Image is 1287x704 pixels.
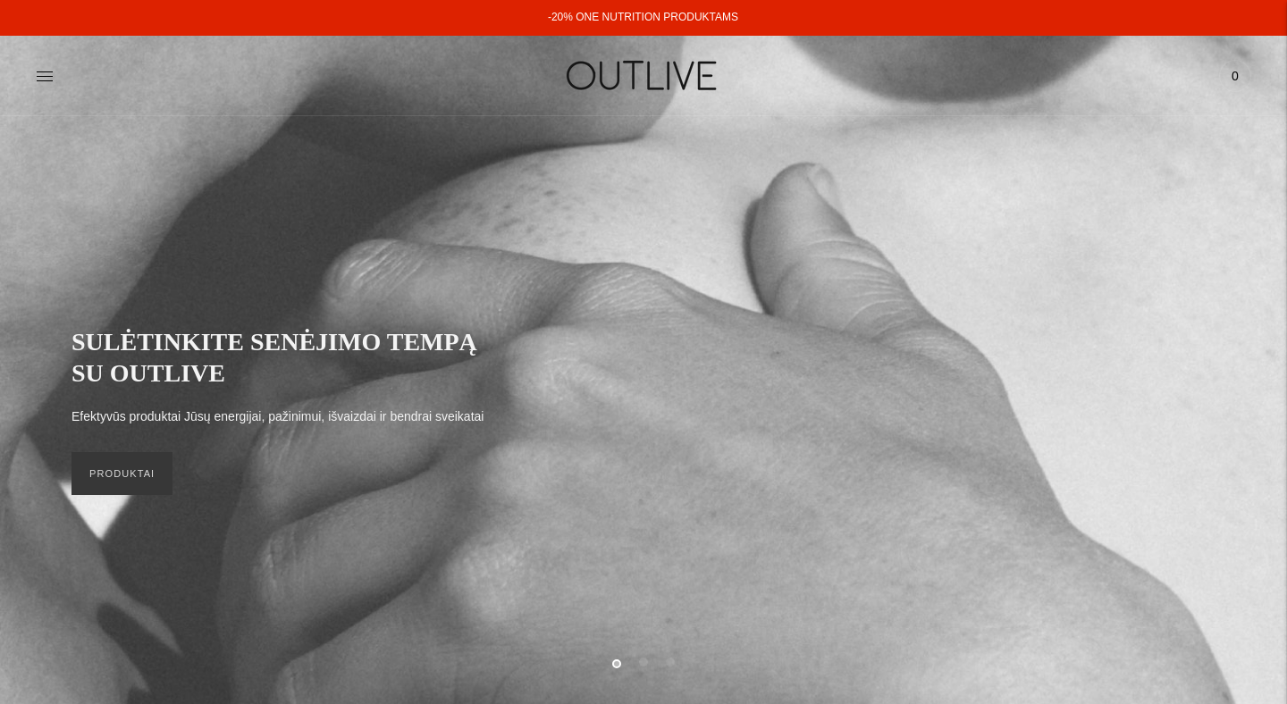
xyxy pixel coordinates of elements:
[639,658,648,666] button: Move carousel to slide 2
[548,11,738,23] a: -20% ONE NUTRITION PRODUKTAMS
[1223,63,1248,88] span: 0
[71,406,484,428] p: Efektyvūs produktai Jūsų energijai, pažinimui, išvaizdai ir bendrai sveikatai
[612,659,621,668] button: Move carousel to slide 1
[532,45,755,106] img: OUTLIVE
[71,452,172,495] a: PRODUKTAI
[1219,56,1251,96] a: 0
[666,658,675,666] button: Move carousel to slide 3
[71,326,500,389] h2: SULĖTINKITE SENĖJIMO TEMPĄ SU OUTLIVE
